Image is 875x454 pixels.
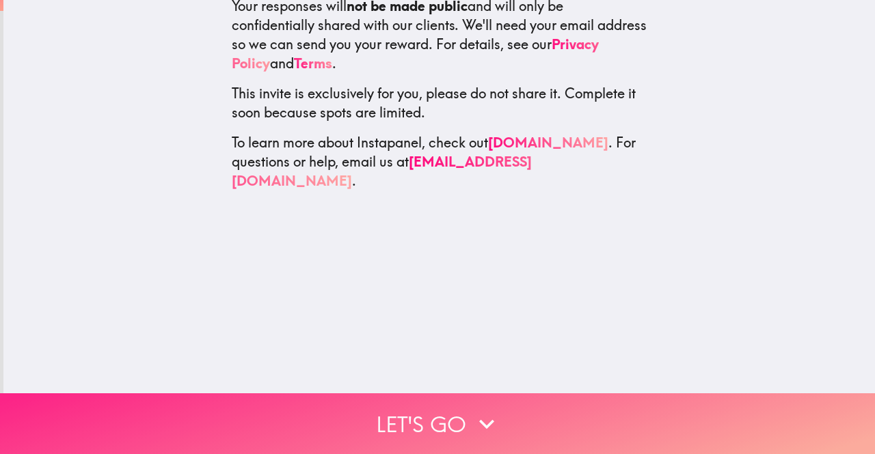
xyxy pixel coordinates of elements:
[232,152,532,188] a: [EMAIL_ADDRESS][DOMAIN_NAME]
[232,83,647,122] p: This invite is exclusively for you, please do not share it. Complete it soon because spots are li...
[294,54,332,71] a: Terms
[488,133,608,150] a: [DOMAIN_NAME]
[232,35,599,71] a: Privacy Policy
[232,132,647,190] p: To learn more about Instapanel, check out . For questions or help, email us at .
